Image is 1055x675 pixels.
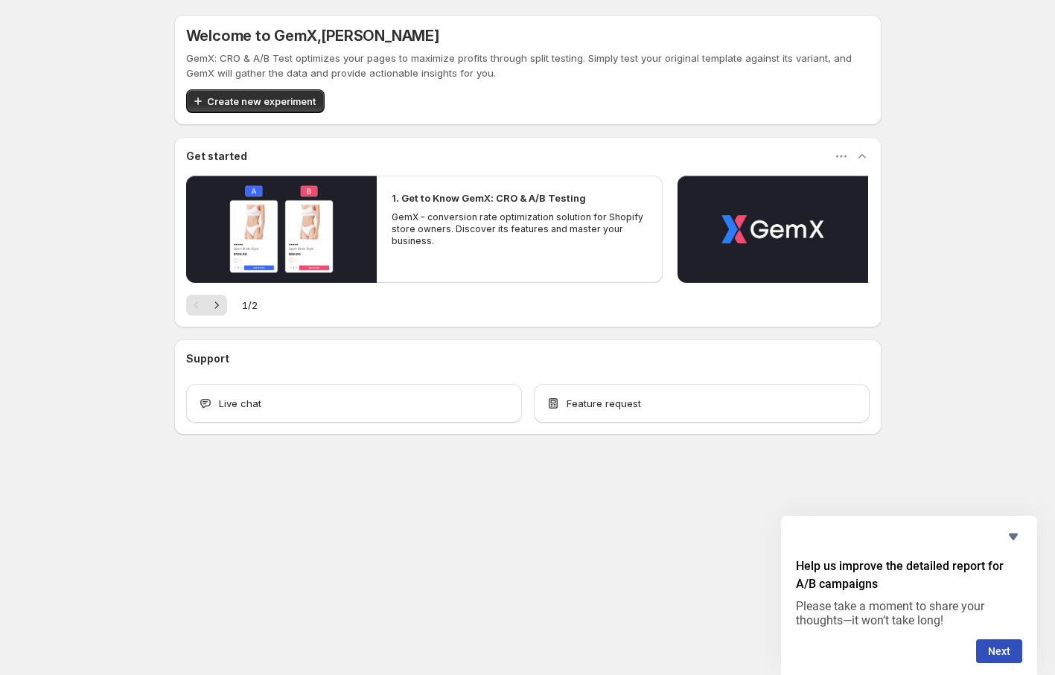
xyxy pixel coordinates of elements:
[392,211,648,247] p: GemX - conversion rate optimization solution for Shopify store owners. Discover its features and ...
[186,89,325,113] button: Create new experiment
[317,27,439,45] span: , [PERSON_NAME]
[186,176,377,283] button: Play video
[219,396,261,411] span: Live chat
[796,528,1022,663] div: Help us improve the detailed report for A/B campaigns
[207,94,316,109] span: Create new experiment
[186,149,247,164] h3: Get started
[206,295,227,316] button: Next
[392,191,586,205] h2: 1. Get to Know GemX: CRO & A/B Testing
[186,295,227,316] nav: Pagination
[242,298,258,313] span: 1 / 2
[186,27,439,45] h5: Welcome to GemX
[186,351,229,366] h3: Support
[186,51,870,80] p: GemX: CRO & A/B Test optimizes your pages to maximize profits through split testing. Simply test ...
[678,176,868,283] button: Play video
[976,639,1022,663] button: Next question
[567,396,641,411] span: Feature request
[796,557,1022,593] h2: Help us improve the detailed report for A/B campaigns
[1004,528,1022,546] button: Hide survey
[796,599,1022,627] p: Please take a moment to share your thoughts—it won’t take long!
